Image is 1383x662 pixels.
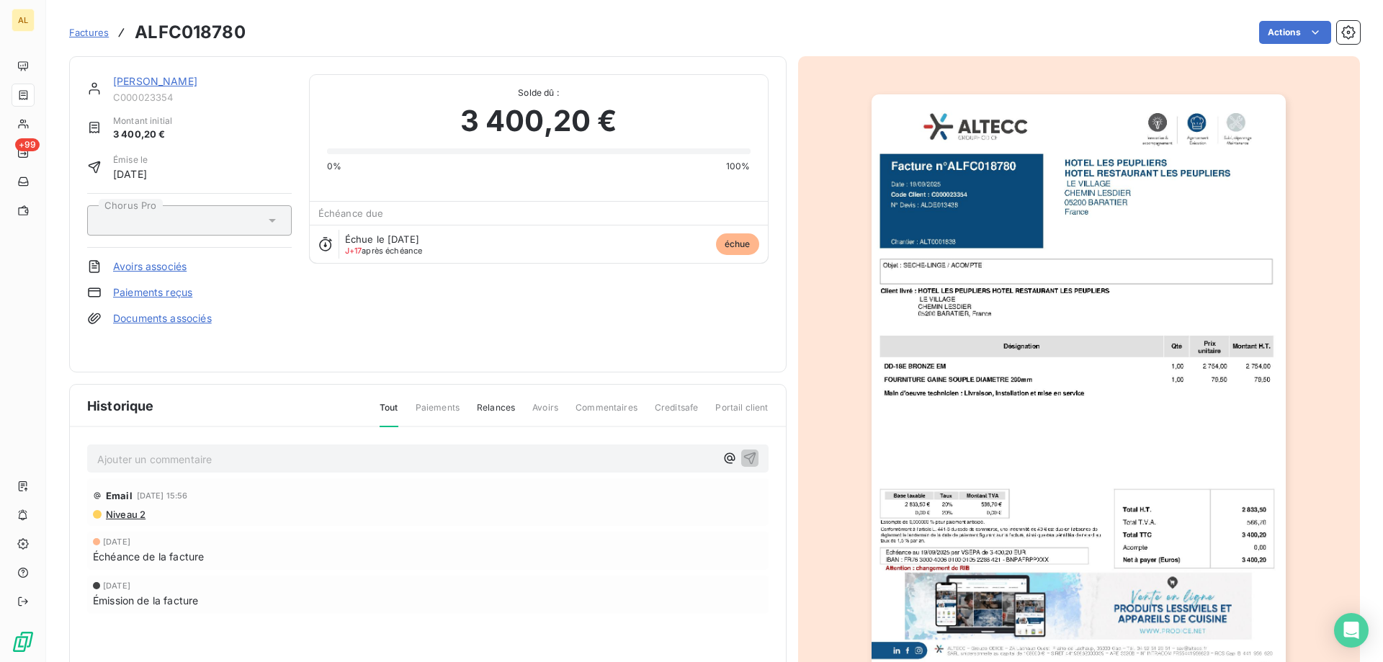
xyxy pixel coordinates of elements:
span: Commentaires [576,401,637,426]
span: Avoirs [532,401,558,426]
span: 100% [726,160,751,173]
span: 0% [327,160,341,173]
span: Niveau 2 [104,509,146,520]
span: échue [716,233,759,255]
span: [DATE] [103,581,130,590]
span: Relances [477,401,515,426]
span: 3 400,20 € [113,128,172,142]
span: C000023354 [113,91,292,103]
a: Documents associés [113,311,212,326]
span: Échéance due [318,207,384,219]
span: après échéance [345,246,423,255]
a: Paiements reçus [113,285,192,300]
span: [DATE] [113,166,148,182]
a: Avoirs associés [113,259,187,274]
div: AL [12,9,35,32]
span: Solde dû : [327,86,751,99]
span: Tout [380,401,398,427]
a: Factures [69,25,109,40]
span: Émission de la facture [93,593,198,608]
span: Email [106,490,133,501]
span: Échéance de la facture [93,549,204,564]
a: [PERSON_NAME] [113,75,197,87]
div: Open Intercom Messenger [1334,613,1369,648]
img: Logo LeanPay [12,630,35,653]
button: Actions [1259,21,1331,44]
span: +99 [15,138,40,151]
span: Creditsafe [655,401,699,426]
span: Émise le [113,153,148,166]
span: [DATE] 15:56 [137,491,188,500]
span: [DATE] [103,537,130,546]
span: Factures [69,27,109,38]
h3: ALFC018780 [135,19,246,45]
span: Échue le [DATE] [345,233,419,245]
span: Montant initial [113,115,172,128]
span: 3 400,20 € [460,99,617,143]
span: Historique [87,396,154,416]
span: Paiements [416,401,460,426]
span: Portail client [715,401,768,426]
span: J+17 [345,246,362,256]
